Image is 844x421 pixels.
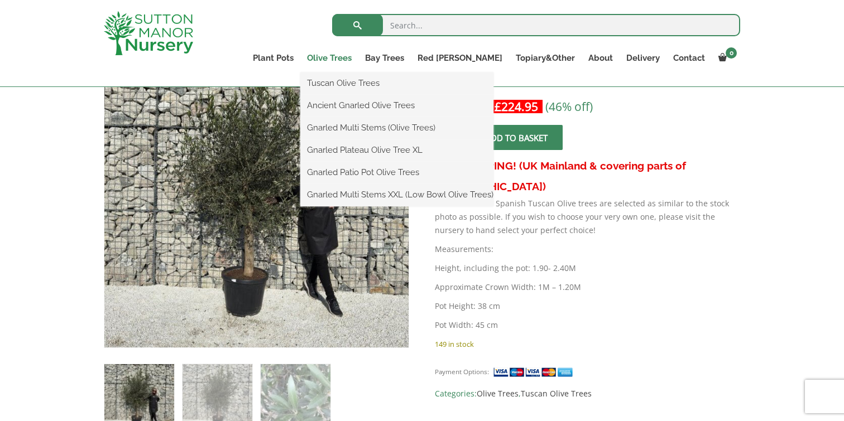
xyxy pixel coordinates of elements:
[300,164,493,181] a: Gnarled Patio Pot Olive Trees
[471,125,563,150] button: Add to basket
[477,388,519,399] a: Olive Trees
[300,50,358,66] a: Olive Trees
[246,50,300,66] a: Plant Pots
[493,366,577,378] img: payment supported
[435,280,740,294] p: Approximate Crown Width: 1M – 1.20M
[666,50,712,66] a: Contact
[521,388,592,399] a: Tuscan Olive Trees
[435,156,740,197] h3: FREE SHIPPING! (UK Mainland & covering parts of [GEOGRAPHIC_DATA])
[435,197,740,237] p: These beautiful Spanish Tuscan Olive trees are selected as similar to the stock photo as possible...
[435,337,740,351] p: 149 in stock
[332,14,740,36] input: Search...
[300,97,493,114] a: Ancient Gnarled Olive Trees
[620,50,666,66] a: Delivery
[509,50,582,66] a: Topiary&Other
[300,142,493,158] a: Gnarled Plateau Olive Tree XL
[495,99,501,114] span: £
[435,387,740,400] span: Categories: ,
[545,99,593,114] span: (46% off)
[300,119,493,136] a: Gnarled Multi Stems (Olive Trees)
[726,47,737,59] span: 0
[300,75,493,91] a: Tuscan Olive Trees
[435,243,740,256] p: Measurements:
[712,50,740,66] a: 0
[435,262,740,275] p: Height, including the pot: 1.90- 2.40M
[300,186,493,203] a: Gnarled Multi Stems XXL (Low Bowl Olive Trees)
[495,99,538,114] bdi: 224.95
[411,50,509,66] a: Red [PERSON_NAME]
[435,367,489,376] small: Payment Options:
[358,50,411,66] a: Bay Trees
[582,50,620,66] a: About
[104,11,193,55] img: logo
[435,318,740,332] p: Pot Width: 45 cm
[435,299,740,313] p: Pot Height: 38 cm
